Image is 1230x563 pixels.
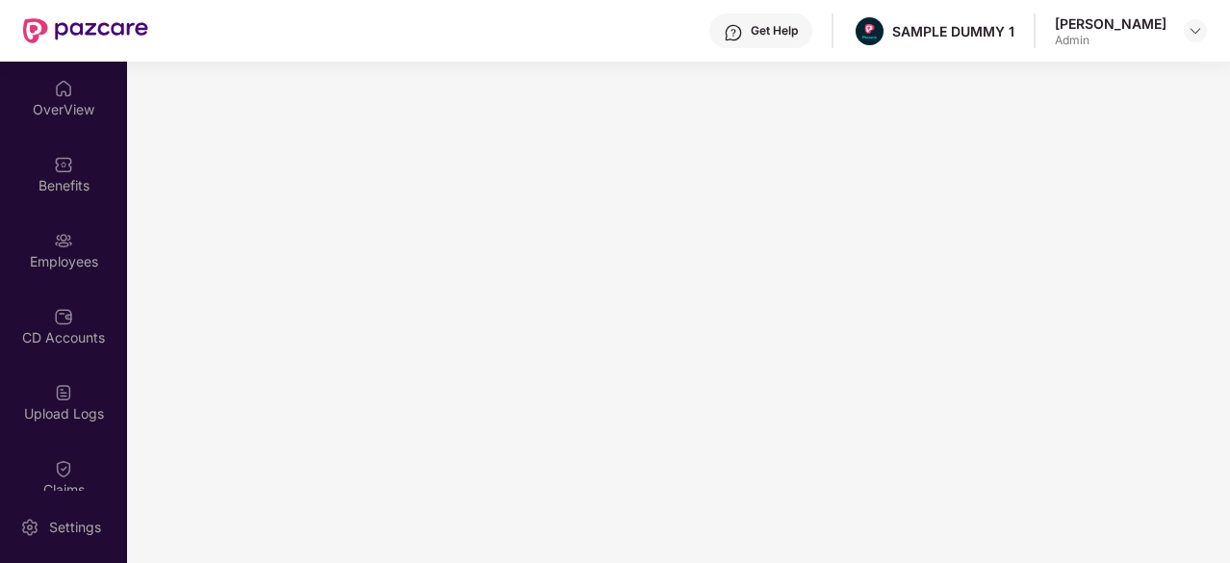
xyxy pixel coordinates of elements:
[54,155,73,174] img: svg+xml;base64,PHN2ZyBpZD0iQmVuZWZpdHMiIHhtbG5zPSJodHRwOi8vd3d3LnczLm9yZy8yMDAwL3N2ZyIgd2lkdGg9Ij...
[23,18,148,43] img: New Pazcare Logo
[1188,23,1203,38] img: svg+xml;base64,PHN2ZyBpZD0iRHJvcGRvd24tMzJ4MzIiIHhtbG5zPSJodHRwOi8vd3d3LnczLm9yZy8yMDAwL3N2ZyIgd2...
[20,518,39,537] img: svg+xml;base64,PHN2ZyBpZD0iU2V0dGluZy0yMHgyMCIgeG1sbnM9Imh0dHA6Ly93d3cudzMub3JnLzIwMDAvc3ZnIiB3aW...
[54,459,73,478] img: svg+xml;base64,PHN2ZyBpZD0iQ2xhaW0iIHhtbG5zPSJodHRwOi8vd3d3LnczLm9yZy8yMDAwL3N2ZyIgd2lkdGg9IjIwIi...
[724,23,743,42] img: svg+xml;base64,PHN2ZyBpZD0iSGVscC0zMngzMiIgeG1sbnM9Imh0dHA6Ly93d3cudzMub3JnLzIwMDAvc3ZnIiB3aWR0aD...
[751,23,798,38] div: Get Help
[1055,14,1166,33] div: [PERSON_NAME]
[54,307,73,326] img: svg+xml;base64,PHN2ZyBpZD0iQ0RfQWNjb3VudHMiIGRhdGEtbmFtZT0iQ0QgQWNjb3VudHMiIHhtbG5zPSJodHRwOi8vd3...
[43,518,107,537] div: Settings
[892,22,1014,40] div: SAMPLE DUMMY 1
[54,231,73,250] img: svg+xml;base64,PHN2ZyBpZD0iRW1wbG95ZWVzIiB4bWxucz0iaHR0cDovL3d3dy53My5vcmcvMjAwMC9zdmciIHdpZHRoPS...
[54,383,73,402] img: svg+xml;base64,PHN2ZyBpZD0iVXBsb2FkX0xvZ3MiIGRhdGEtbmFtZT0iVXBsb2FkIExvZ3MiIHhtbG5zPSJodHRwOi8vd3...
[54,79,73,98] img: svg+xml;base64,PHN2ZyBpZD0iSG9tZSIgeG1sbnM9Imh0dHA6Ly93d3cudzMub3JnLzIwMDAvc3ZnIiB3aWR0aD0iMjAiIG...
[1055,33,1166,48] div: Admin
[856,17,884,45] img: Pazcare_Alternative_logo-01-01.png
